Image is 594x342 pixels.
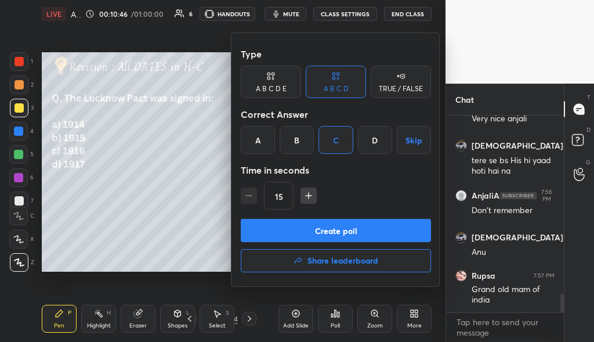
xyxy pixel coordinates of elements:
[241,249,431,272] button: Share leaderboard
[241,103,431,126] div: Correct Answer
[241,126,275,154] div: A
[280,126,314,154] div: B
[318,126,353,154] div: C
[379,85,423,92] div: TRUE / FALSE
[241,219,431,242] button: Create poll
[324,85,349,92] div: A B C D
[358,126,392,154] div: D
[241,42,431,66] div: Type
[397,126,431,154] button: Skip
[256,85,287,92] div: A B C D E
[241,159,431,182] div: Time in seconds
[307,257,378,265] h4: Share leaderboard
